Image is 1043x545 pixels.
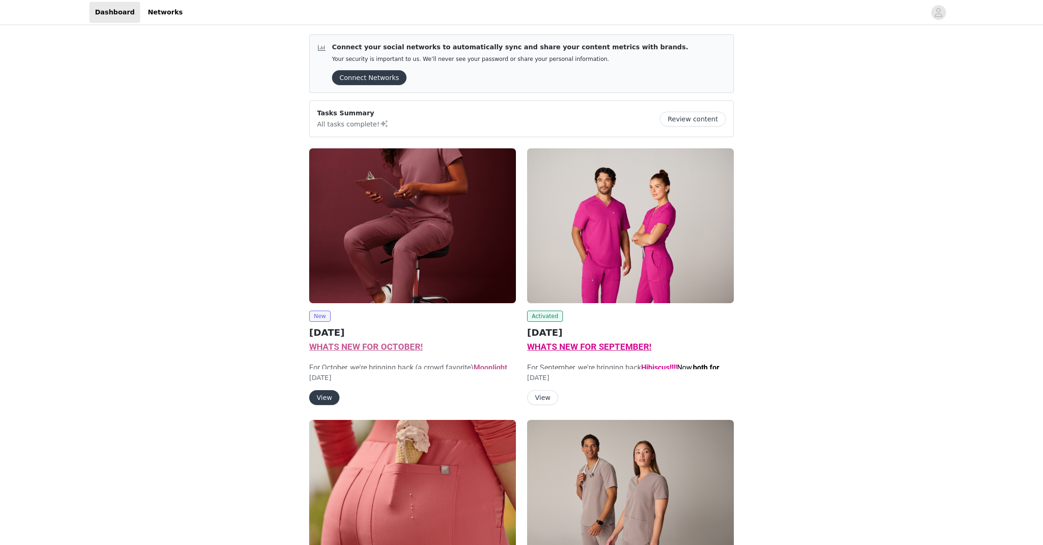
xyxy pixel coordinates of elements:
p: Tasks Summary [317,108,389,118]
a: Dashboard [89,2,140,23]
span: [DATE] [527,374,549,381]
a: Networks [142,2,188,23]
a: View [309,394,339,401]
a: View [527,394,558,401]
h2: [DATE] [309,326,516,339]
span: [DATE] [309,374,331,381]
span: Activated [527,311,563,322]
button: Review content [660,112,726,126]
span: New [309,311,331,322]
span: WHATS NEW FOR SEPTEMBER! [527,342,651,352]
img: Fabletics Scrubs [527,148,734,303]
button: View [527,390,558,405]
span: For September, we're bringing back [527,363,728,394]
img: Fabletics Scrubs [309,148,516,303]
p: All tasks complete! [317,118,389,129]
span: WHATS NEW FOR OCTOBER! [309,342,423,352]
p: Connect your social networks to automatically sync and share your content metrics with brands. [332,42,688,52]
p: Your security is important to us. We’ll never see your password or share your personal information. [332,56,688,63]
button: Connect Networks [332,70,406,85]
h2: [DATE] [527,326,734,339]
strong: Hibiscus!!!! [641,363,677,372]
button: View [309,390,339,405]
span: For October, we're bringing back (a crowd favorite) [309,363,513,383]
div: avatar [934,5,943,20]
